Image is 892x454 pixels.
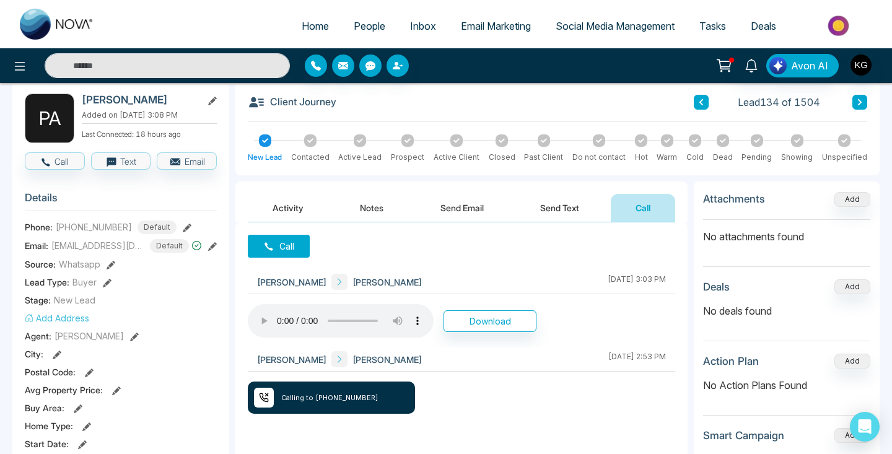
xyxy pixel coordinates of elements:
[703,355,759,367] h3: Action Plan
[291,152,330,163] div: Contacted
[25,419,73,432] span: Home Type :
[657,152,677,163] div: Warm
[82,126,217,140] p: Last Connected: 18 hours ago
[257,353,326,366] span: [PERSON_NAME]
[157,152,217,170] button: Email
[56,220,132,234] span: [PHONE_NUMBER]
[834,192,870,207] button: Add
[703,303,870,318] p: No deals found
[751,20,776,32] span: Deals
[608,351,666,367] div: [DATE] 2:53 PM
[25,94,74,143] div: P A
[248,152,282,163] div: New Lead
[489,152,515,163] div: Closed
[738,95,820,110] span: Lead 134 of 1504
[850,412,880,442] div: Open Intercom Messenger
[834,279,870,294] button: Add
[834,354,870,369] button: Add
[703,193,765,205] h3: Attachments
[444,310,536,332] button: Download
[703,378,870,393] p: No Action Plans Found
[703,220,870,244] p: No attachments found
[556,20,675,32] span: Social Media Management
[791,58,828,73] span: Avon AI
[55,330,124,343] span: [PERSON_NAME]
[51,239,144,252] span: [EMAIL_ADDRESS][DOMAIN_NAME]
[448,14,543,38] a: Email Marketing
[25,152,85,170] button: Call
[289,14,341,38] a: Home
[54,294,95,307] span: New Lead
[398,14,448,38] a: Inbox
[543,14,687,38] a: Social Media Management
[822,152,867,163] div: Unspecified
[59,258,100,271] span: Whatsapp
[72,276,97,289] span: Buyer
[703,281,730,293] h3: Deals
[766,54,839,77] button: Avon AI
[461,20,531,32] span: Email Marketing
[741,152,772,163] div: Pending
[352,353,422,366] span: [PERSON_NAME]
[138,220,177,234] span: Default
[434,152,479,163] div: Active Client
[25,294,51,307] span: Stage:
[302,20,329,32] span: Home
[850,55,872,76] img: User Avatar
[391,152,424,163] div: Prospect
[25,220,53,234] span: Phone:
[699,20,726,32] span: Tasks
[608,274,666,290] div: [DATE] 3:03 PM
[25,383,103,396] span: Avg Property Price :
[25,312,89,325] button: Add Address
[82,110,217,121] p: Added on [DATE] 3:08 PM
[281,393,378,403] span: Calling to [PHONE_NUMBER]
[338,152,382,163] div: Active Lead
[834,193,870,204] span: Add
[524,152,563,163] div: Past Client
[25,401,64,414] span: Buy Area :
[515,194,604,222] button: Send Text
[416,194,509,222] button: Send Email
[25,330,51,343] span: Agent:
[150,239,189,253] span: Default
[25,365,76,378] span: Postal Code :
[687,14,738,38] a: Tasks
[572,152,626,163] div: Do not contact
[352,276,422,289] span: [PERSON_NAME]
[248,235,310,258] button: Call
[82,94,197,106] h2: [PERSON_NAME]
[25,191,217,211] h3: Details
[25,276,69,289] span: Lead Type:
[635,152,648,163] div: Hot
[25,437,69,450] span: Start Date :
[25,258,56,271] span: Source:
[25,347,43,360] span: City :
[795,12,885,40] img: Market-place.gif
[834,428,870,443] button: Add
[410,20,436,32] span: Inbox
[781,152,813,163] div: Showing
[248,194,328,222] button: Activity
[20,9,94,40] img: Nova CRM Logo
[335,194,408,222] button: Notes
[91,152,151,170] button: Text
[341,14,398,38] a: People
[769,57,787,74] img: Lead Flow
[257,276,326,289] span: [PERSON_NAME]
[248,94,336,111] h3: Client Journey
[25,239,48,252] span: Email:
[738,14,789,38] a: Deals
[713,152,733,163] div: Dead
[686,152,704,163] div: Cold
[354,20,385,32] span: People
[611,194,675,222] button: Call
[703,429,784,442] h3: Smart Campaign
